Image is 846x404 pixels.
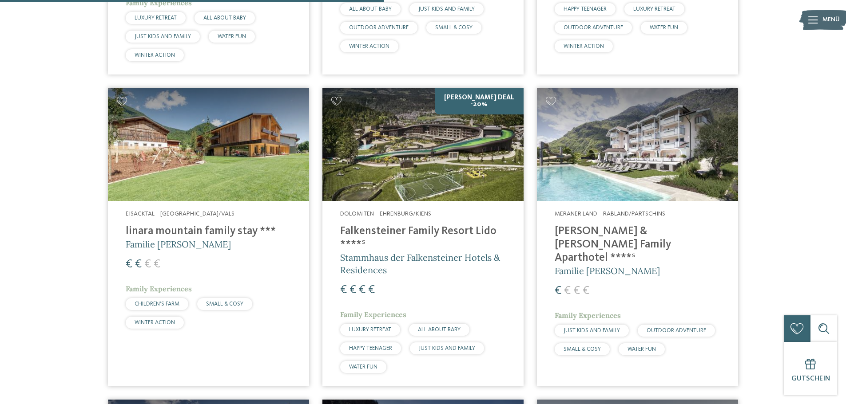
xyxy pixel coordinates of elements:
span: SMALL & COSY [206,301,243,307]
span: Meraner Land – Rabland/Partschins [555,211,665,217]
span: € [144,259,151,270]
span: OUTDOOR ADVENTURE [564,25,623,31]
span: HAPPY TEENAGER [349,345,392,351]
span: WATER FUN [349,364,377,370]
span: Family Experiences [555,311,621,320]
span: Eisacktal – [GEOGRAPHIC_DATA]/Vals [126,211,234,217]
span: € [154,259,160,270]
span: WINTER ACTION [564,43,604,49]
span: JUST KIDS AND FAMILY [419,345,475,351]
span: € [573,285,580,297]
span: Stammhaus der Falkensteiner Hotels & Residences [340,252,500,275]
span: WATER FUN [650,25,678,31]
span: JUST KIDS AND FAMILY [564,328,620,333]
a: Familienhotels gesucht? Hier findet ihr die besten! Eisacktal – [GEOGRAPHIC_DATA]/Vals linara mou... [108,88,309,386]
span: JUST KIDS AND FAMILY [418,6,475,12]
span: € [564,285,571,297]
span: LUXURY RETREAT [349,327,391,333]
span: OUTDOOR ADVENTURE [647,328,706,333]
span: ALL ABOUT BABY [203,15,246,21]
h4: [PERSON_NAME] & [PERSON_NAME] Family Aparthotel ****ˢ [555,225,720,265]
span: Familie [PERSON_NAME] [555,265,660,276]
span: € [135,259,142,270]
span: OUTDOOR ADVENTURE [349,25,409,31]
span: € [350,284,356,296]
h4: linara mountain family stay *** [126,225,291,238]
span: € [126,259,132,270]
span: Familie [PERSON_NAME] [126,239,231,250]
span: HAPPY TEENAGER [564,6,607,12]
a: Familienhotels gesucht? Hier findet ihr die besten! Meraner Land – Rabland/Partschins [PERSON_NAM... [537,88,738,386]
span: Family Experiences [340,310,406,319]
a: Familienhotels gesucht? Hier findet ihr die besten! [PERSON_NAME] Deal -20% Dolomiten – Ehrenburg... [322,88,524,386]
span: € [340,284,347,296]
span: € [368,284,375,296]
span: WATER FUN [218,34,246,39]
span: Gutschein [791,375,830,382]
span: JUST KIDS AND FAMILY [135,34,191,39]
span: CHILDREN’S FARM [135,301,179,307]
img: Familienhotels gesucht? Hier findet ihr die besten! [537,88,738,201]
span: WINTER ACTION [349,43,389,49]
span: WINTER ACTION [135,52,175,58]
span: LUXURY RETREAT [135,15,177,21]
span: Family Experiences [126,284,192,293]
span: ALL ABOUT BABY [418,327,461,333]
span: € [359,284,365,296]
span: SMALL & COSY [564,346,601,352]
img: Familienhotels gesucht? Hier findet ihr die besten! [322,88,524,201]
span: WATER FUN [628,346,656,352]
span: € [583,285,589,297]
img: Familienhotels gesucht? Hier findet ihr die besten! [108,88,309,201]
span: Dolomiten – Ehrenburg/Kiens [340,211,431,217]
h4: Falkensteiner Family Resort Lido ****ˢ [340,225,506,251]
span: WINTER ACTION [135,320,175,326]
span: LUXURY RETREAT [633,6,675,12]
span: SMALL & COSY [435,25,473,31]
span: € [555,285,561,297]
a: Gutschein [784,342,837,395]
span: ALL ABOUT BABY [349,6,392,12]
